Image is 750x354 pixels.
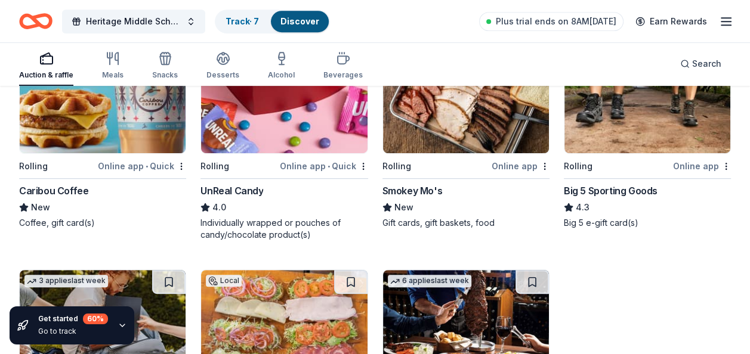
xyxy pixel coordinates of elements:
button: Snacks [152,46,178,86]
button: Search [671,52,731,76]
div: Online app [492,159,550,173]
span: Search [692,57,721,71]
span: Plus trial ends on 8AM[DATE] [496,14,616,29]
img: Image for Smokey Mo's [383,40,549,153]
div: 3 applies last week [24,275,108,287]
a: Discover [280,16,319,26]
button: Beverages [323,46,363,86]
div: Alcohol [268,70,295,80]
a: Image for Caribou Coffee2 applieslast weekRollingOnline app•QuickCaribou CoffeeNewCoffee, gift ca... [19,39,186,229]
span: New [31,200,50,215]
a: Track· 7 [226,16,259,26]
div: Big 5 e-gift card(s) [564,217,731,229]
span: Heritage Middle School PTSA Silent Auction [86,14,181,29]
span: 4.0 [212,200,226,215]
div: Beverages [323,70,363,80]
div: Online app Quick [98,159,186,173]
div: Caribou Coffee [19,184,88,198]
button: Alcohol [268,46,295,86]
img: Image for Big 5 Sporting Goods [564,40,730,153]
a: Image for Smokey Mo'sLocalRollingOnline appSmokey Mo'sNewGift cards, gift baskets, food [382,39,550,229]
button: Track· 7Discover [215,10,330,33]
div: Individually wrapped or pouches of candy/chocolate product(s) [200,217,368,241]
div: Rolling [19,159,48,173]
button: Heritage Middle School PTSA Silent Auction [62,10,205,33]
span: • [146,162,148,171]
a: Home [19,7,53,35]
div: Smokey Mo's [382,184,443,198]
div: Gift cards, gift baskets, food [382,217,550,229]
span: New [394,200,413,215]
img: Image for Caribou Coffee [20,40,186,153]
div: Meals [102,70,124,80]
div: Coffee, gift card(s) [19,217,186,229]
a: Plus trial ends on 8AM[DATE] [479,12,624,31]
img: Image for UnReal Candy [201,40,367,153]
a: Image for UnReal Candy4 applieslast weekRollingOnline app•QuickUnReal Candy4.0Individually wrappe... [200,39,368,241]
div: Go to track [38,327,108,336]
div: 60 % [83,313,108,324]
div: Snacks [152,70,178,80]
div: Rolling [564,159,592,173]
span: 4.3 [576,200,589,215]
div: Desserts [206,70,239,80]
div: 6 applies last week [388,275,471,287]
button: Meals [102,46,124,86]
div: Get started [38,313,108,324]
div: Big 5 Sporting Goods [564,184,658,198]
div: UnReal Candy [200,184,263,198]
div: Rolling [382,159,411,173]
div: Online app [673,159,731,173]
a: Image for Big 5 Sporting Goods1 applylast weekRollingOnline appBig 5 Sporting Goods4.3Big 5 e-gif... [564,39,731,229]
button: Desserts [206,46,239,86]
div: Online app Quick [280,159,368,173]
div: Rolling [200,159,229,173]
a: Earn Rewards [628,11,714,32]
div: Local [206,275,242,287]
div: Auction & raffle [19,70,73,80]
button: Auction & raffle [19,46,73,86]
span: • [328,162,330,171]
